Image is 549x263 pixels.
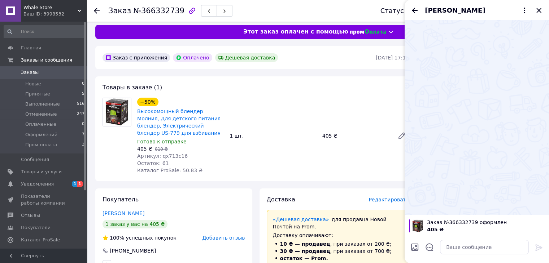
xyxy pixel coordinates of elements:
[103,196,139,203] span: Покупатель
[103,234,177,241] div: успешных покупок
[273,232,403,239] div: Доставку оплачивают:
[280,255,328,261] span: остаток — Prom.
[137,98,158,106] div: −50%
[21,193,67,206] span: Показатели работы компании
[21,57,72,63] span: Заказы и сообщения
[77,181,83,187] span: 1
[103,220,167,228] div: 1 заказ у вас на 405 ₴
[273,248,403,255] li: , при заказах от 700 ₴;
[82,81,84,87] span: 0
[425,6,485,15] span: [PERSON_NAME]
[273,216,403,230] div: для продавца Новой Почтой на Prom.
[369,197,409,202] span: Редактировать
[173,53,212,62] div: Оплачено
[243,28,348,36] span: Этот заказ оплачен с помощью
[280,241,330,247] span: 10 ₴ — продавец
[25,101,60,107] span: Выполненные
[427,219,545,226] span: Заказ №366332739 оформлен
[137,160,169,166] span: Остаток: 61
[280,248,330,254] span: 30 ₴ — продавец
[133,6,184,15] span: №366332739
[319,131,392,141] div: 405 ₴
[103,53,170,62] div: Заказ с приложения
[103,84,162,91] span: Товары в заказе (1)
[137,146,152,152] span: 405 ₴
[21,69,39,76] span: Заказы
[425,6,529,15] button: [PERSON_NAME]
[110,235,124,241] span: 100%
[137,139,187,144] span: Готово к отправке
[25,91,50,97] span: Принятые
[21,181,54,187] span: Уведомления
[410,6,419,15] button: Назад
[25,121,56,128] span: Оплаченные
[108,6,131,15] span: Заказ
[273,240,403,248] li: , при заказах от 200 ₴;
[137,168,202,173] span: Каталог ProSale: 50.83 ₴
[25,81,41,87] span: Новые
[427,227,444,232] span: 405 ₴
[94,7,100,14] div: Вернуться назад
[137,108,221,136] a: Высокомощный блендер Молния, Для детского питания блендер, Электрический блендер US-779 для взбив...
[155,147,168,152] span: 810 ₴
[23,4,78,11] span: Whale Store
[82,121,84,128] span: 0
[376,55,409,61] time: [DATE] 17:11
[82,91,84,97] span: 5
[21,45,41,51] span: Главная
[411,219,424,232] img: 6518734926_w100_h100_vysokomoschnyj-blender-molniya.jpg
[215,53,278,62] div: Дешевая доставка
[535,6,543,15] button: Закрыть
[21,156,49,163] span: Сообщения
[202,235,245,241] span: Добавить отзыв
[82,142,84,148] span: 3
[380,7,429,14] div: Статус заказа
[395,129,409,143] a: Редактировать
[227,131,319,141] div: 1 шт.
[25,142,57,148] span: Пром-оплата
[273,217,329,222] a: «Дешевая доставка»
[25,131,57,138] span: Оформлений
[103,98,131,126] img: Высокомощный блендер Молния, Для детского питания блендер, Электрический блендер US-779 для взбив...
[23,11,87,17] div: Ваш ID: 3998532
[425,242,434,252] button: Открыть шаблоны ответов
[103,210,144,216] a: [PERSON_NAME]
[21,212,40,219] span: Отзывы
[21,224,51,231] span: Покупатели
[21,169,62,175] span: Товары и услуги
[72,181,78,187] span: 1
[77,101,84,107] span: 516
[21,237,60,243] span: Каталог ProSale
[267,196,295,203] span: Доставка
[137,153,188,159] span: Артикул: qx713c16
[82,131,84,138] span: 7
[4,25,85,38] input: Поиск
[109,247,157,254] div: [PHONE_NUMBER]
[77,111,84,117] span: 247
[25,111,57,117] span: Отмененные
